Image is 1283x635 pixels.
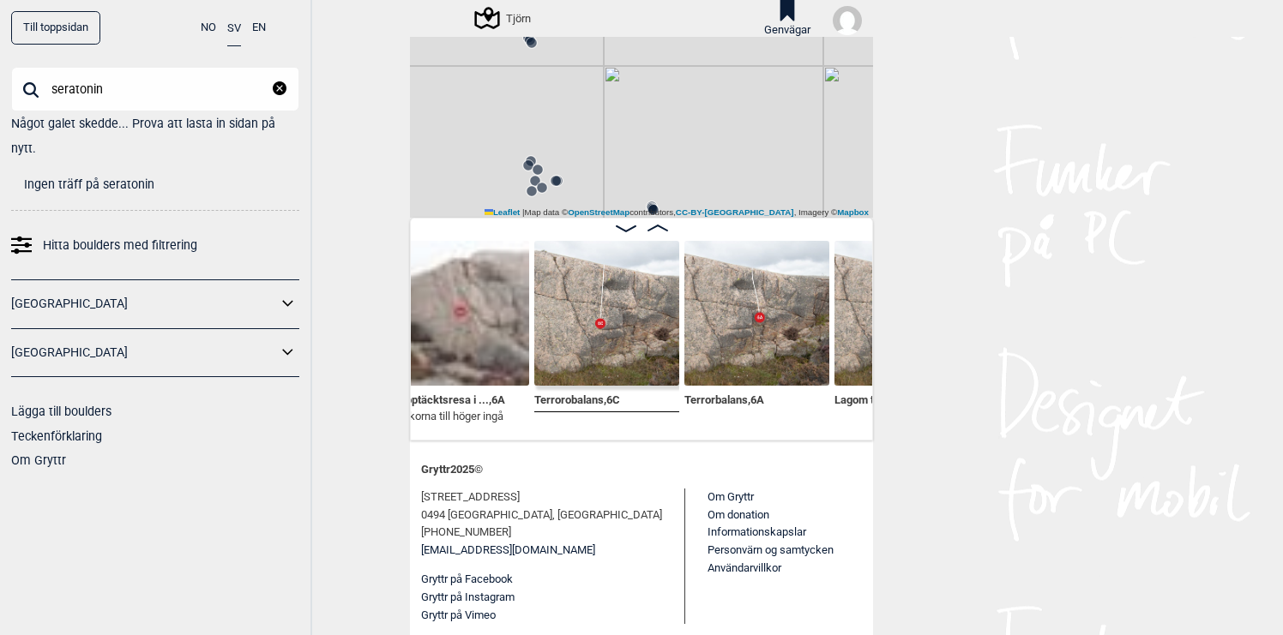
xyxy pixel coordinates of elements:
button: EN [252,11,266,45]
div: Map data © contributors, , Imagery © [480,207,873,219]
span: Lagom terror , 6A [834,390,914,406]
button: Gryttr på Instagram [421,589,515,607]
a: Informationskapslar [708,525,806,538]
span: På upptäcktsresa i ... , 6A [384,390,505,406]
span: | [522,207,525,217]
div: Tjörn [477,8,531,28]
button: NO [201,11,216,45]
a: Till toppsidan [11,11,100,45]
a: Om donation [708,508,769,521]
a: Hitta boulders med filtrering [11,233,299,258]
span: 0494 [GEOGRAPHIC_DATA], [GEOGRAPHIC_DATA] [421,506,662,524]
button: Gryttr på Facebook [421,571,513,589]
a: OpenStreetMap [568,207,629,217]
img: User fallback1 [833,6,862,35]
img: Pa upptacktsresa i Ucklum 220912 [384,241,529,386]
a: Leaflet [485,207,520,217]
a: Användarvillkor [708,561,781,574]
a: [EMAIL_ADDRESS][DOMAIN_NAME] [421,542,595,560]
button: SV [227,11,241,46]
span: [PHONE_NUMBER] [421,524,511,542]
img: Terrorbalans 220911 [684,241,829,386]
a: Teckenförklaring [11,429,102,443]
span: [STREET_ADDRESS] [421,488,520,506]
a: [GEOGRAPHIC_DATA] [11,291,277,316]
p: Sprickorna till höger ingå [384,408,505,425]
a: CC-BY-[GEOGRAPHIC_DATA] [676,207,794,217]
span: Ingen träff på seratonin [24,177,154,191]
div: Något galet skedde... Prova att lasta in sidan på nytt. [11,111,299,160]
button: Gryttr på Vimeo [421,607,496,625]
span: Hitta boulders med filtrering [43,233,197,258]
input: Sök på bouldernamn, plats eller samling [11,67,299,111]
a: Mapbox [837,207,869,217]
div: Gryttr 2025 © [421,452,862,488]
a: Personvärn og samtycken [708,543,834,556]
a: Om Gryttr [708,490,754,503]
span: Terrorobalans , 6C [534,390,620,406]
a: [GEOGRAPHIC_DATA] [11,340,277,365]
img: Lagom terror 220911 [834,241,979,386]
span: Terrorbalans , 6A [684,390,764,406]
img: Terrorobalans [534,241,679,386]
a: Lägga till boulders [11,404,111,418]
a: Om Gryttr [11,453,66,467]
